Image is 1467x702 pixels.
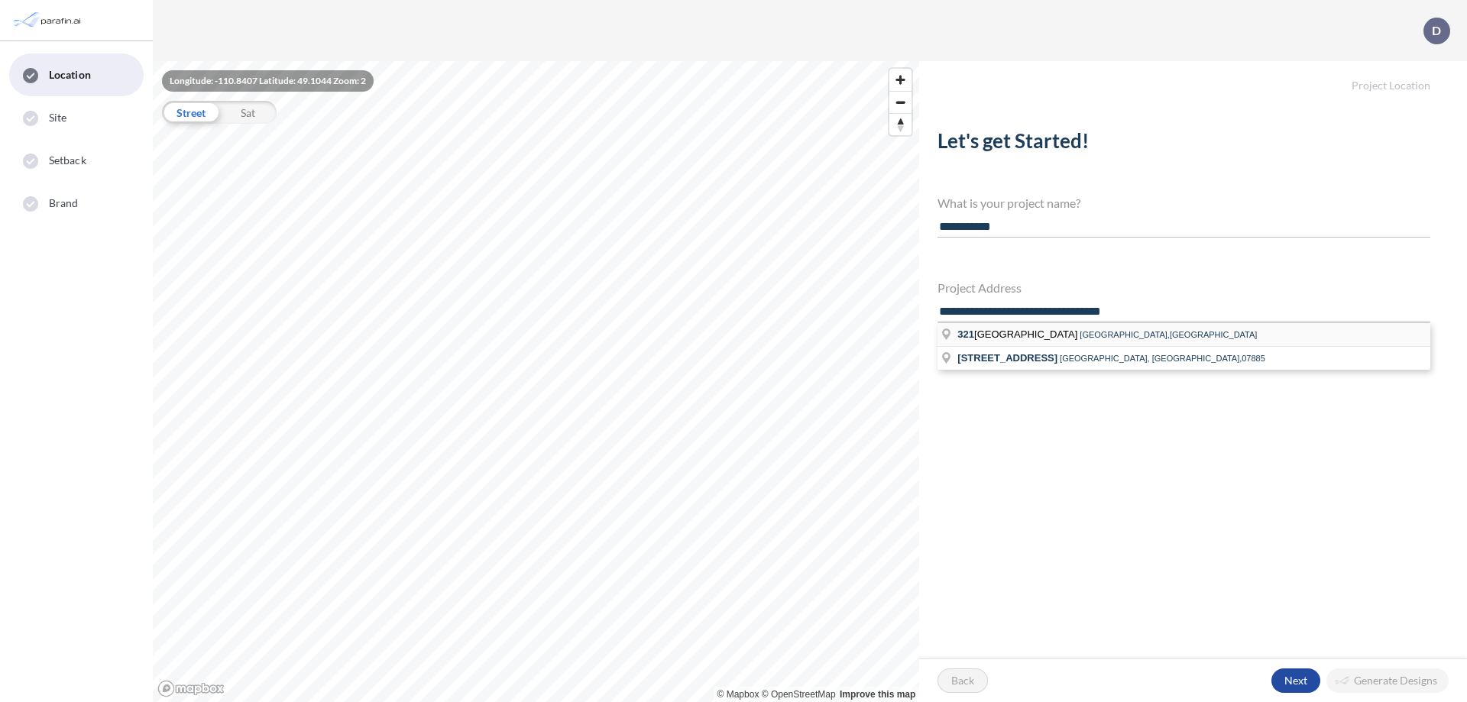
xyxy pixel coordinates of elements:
canvas: Map [153,61,919,702]
span: Setback [49,153,86,168]
h2: Let's get Started! [938,129,1430,159]
button: Zoom in [889,69,912,91]
div: Longitude: -110.8407 Latitude: 49.1044 Zoom: 2 [162,70,374,92]
span: 321 [957,328,974,340]
a: Mapbox homepage [157,680,225,697]
span: [STREET_ADDRESS] [957,352,1057,364]
h4: What is your project name? [938,196,1430,210]
span: [GEOGRAPHIC_DATA], [GEOGRAPHIC_DATA],07885 [1060,354,1265,363]
h5: Project Location [919,61,1467,92]
div: Street [162,101,219,124]
span: Site [49,110,66,125]
img: Parafin [11,6,86,34]
span: [GEOGRAPHIC_DATA],[GEOGRAPHIC_DATA] [1080,330,1257,339]
span: Reset bearing to north [889,114,912,135]
p: D [1432,24,1441,37]
span: Brand [49,196,79,211]
p: Next [1284,673,1307,688]
span: Location [49,67,91,82]
span: [GEOGRAPHIC_DATA] [957,328,1080,340]
button: Zoom out [889,91,912,113]
button: Reset bearing to north [889,113,912,135]
h4: Project Address [938,280,1430,295]
span: Zoom out [889,92,912,113]
button: Next [1271,668,1320,693]
div: Sat [219,101,277,124]
a: Mapbox [717,689,759,700]
a: Improve this map [840,689,915,700]
a: OpenStreetMap [762,689,836,700]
